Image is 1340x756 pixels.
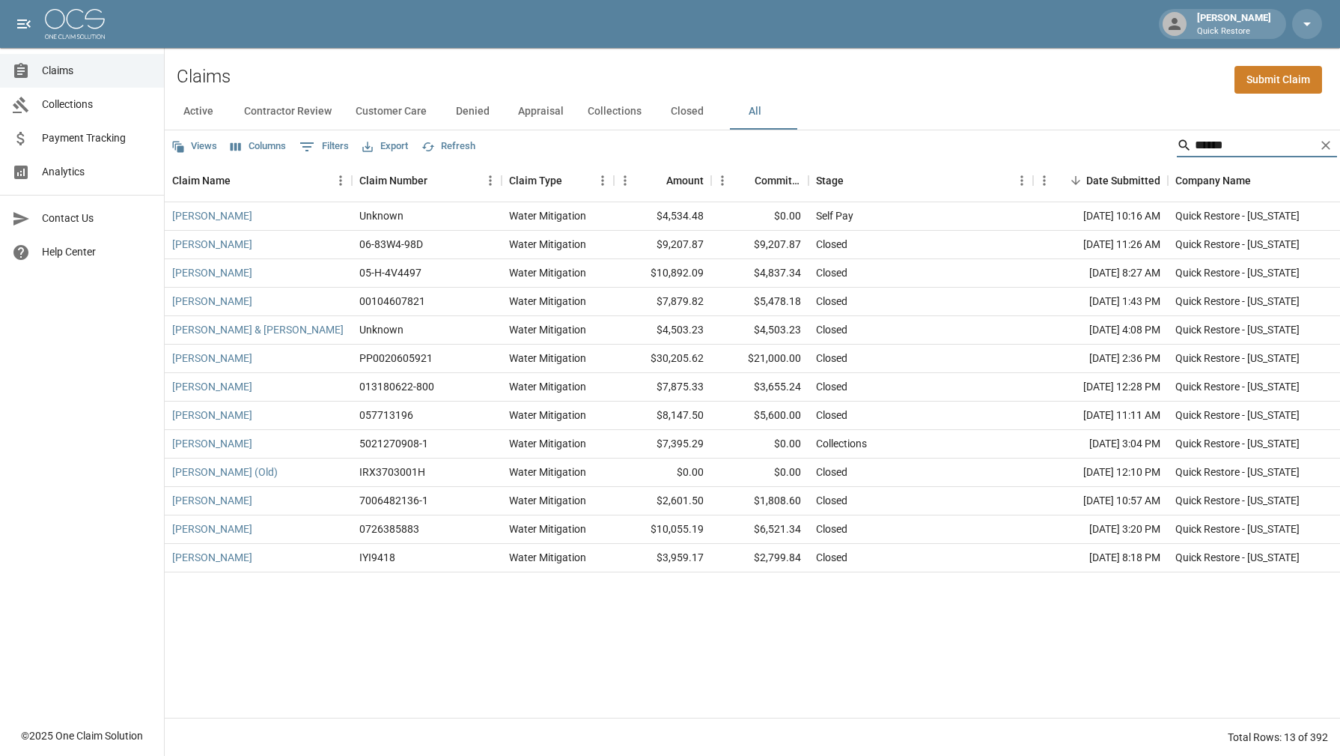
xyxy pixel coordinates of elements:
div: $4,534.48 [614,202,711,231]
div: IYI9418 [359,550,395,565]
div: Total Rows: 13 of 392 [1228,730,1328,745]
div: $5,478.18 [711,288,808,316]
button: Sort [231,170,252,191]
div: 00104607821 [359,294,425,309]
div: Quick Restore - Colorado [1175,208,1300,223]
div: Quick Restore - Colorado [1175,493,1300,508]
a: [PERSON_NAME] [172,379,252,394]
div: Date Submitted [1086,160,1160,202]
button: Export [359,135,412,158]
div: [DATE] 8:18 PM [1033,544,1168,572]
div: $10,055.19 [614,515,711,544]
div: dynamic tabs [165,94,1340,130]
a: [PERSON_NAME] [172,550,252,565]
h2: Claims [177,66,231,88]
div: Stage [808,160,1033,202]
div: $8,147.50 [614,402,711,430]
div: $9,207.87 [614,231,711,259]
button: Menu [1011,169,1033,192]
div: Quick Restore - Colorado [1175,521,1300,536]
div: [DATE] 10:57 AM [1033,487,1168,515]
div: Closed [816,322,847,337]
a: [PERSON_NAME] [172,351,252,366]
div: Water Mitigation [509,408,586,423]
div: $0.00 [711,430,808,459]
button: Menu [591,169,614,192]
div: [DATE] 3:20 PM [1033,515,1168,544]
div: Unknown [359,322,403,337]
div: Closed [816,237,847,252]
button: Views [168,135,221,158]
div: Quick Restore - Colorado [1175,379,1300,394]
button: Show filters [296,135,353,159]
div: Claim Number [352,160,502,202]
div: $10,892.09 [614,259,711,288]
a: [PERSON_NAME] [172,294,252,309]
div: 5021270908-1 [359,436,428,451]
div: [DATE] 12:10 PM [1033,459,1168,487]
div: [DATE] 4:08 PM [1033,316,1168,345]
button: Denied [439,94,506,130]
div: Claim Name [165,160,352,202]
div: Water Mitigation [509,521,586,536]
button: All [721,94,788,130]
div: $0.00 [614,459,711,487]
div: Closed [816,550,847,565]
div: Closed [816,379,847,394]
div: Claim Name [172,160,231,202]
div: [DATE] 11:26 AM [1033,231,1168,259]
div: Stage [816,160,844,202]
div: $7,879.82 [614,288,711,316]
span: Claims [42,63,152,79]
div: Quick Restore - Colorado [1175,465,1300,480]
div: $4,503.23 [614,316,711,345]
div: Water Mitigation [509,237,586,252]
span: Analytics [42,164,152,180]
div: Committed Amount [711,160,808,202]
a: [PERSON_NAME] [172,265,252,280]
button: Sort [645,170,666,191]
div: Closed [816,521,847,536]
div: Closed [816,493,847,508]
button: Sort [562,170,583,191]
div: $9,207.87 [711,231,808,259]
div: 057713196 [359,408,413,423]
img: ocs-logo-white-transparent.png [45,9,105,39]
div: $5,600.00 [711,402,808,430]
div: Self Pay [816,208,853,223]
a: [PERSON_NAME] [172,237,252,252]
button: Refresh [418,135,479,158]
a: [PERSON_NAME] [172,521,252,536]
div: Quick Restore - Colorado [1175,550,1300,565]
div: Claim Type [502,160,614,202]
button: Active [165,94,232,130]
button: open drawer [9,9,39,39]
div: © 2025 One Claim Solution [21,728,143,743]
button: Menu [329,169,352,192]
div: Claim Type [509,160,562,202]
div: $7,395.29 [614,430,711,459]
button: Sort [844,170,865,191]
div: [DATE] 10:16 AM [1033,202,1168,231]
div: $0.00 [711,459,808,487]
div: Water Mitigation [509,465,586,480]
button: Closed [654,94,721,130]
div: 0726385883 [359,521,419,536]
button: Appraisal [506,94,576,130]
div: Water Mitigation [509,493,586,508]
div: $3,959.17 [614,544,711,572]
div: [DATE] 2:36 PM [1033,345,1168,373]
div: $2,799.84 [711,544,808,572]
div: $0.00 [711,202,808,231]
div: Water Mitigation [509,265,586,280]
div: Collections [816,436,867,451]
div: $21,000.00 [711,345,808,373]
div: 013180622-800 [359,379,434,394]
div: IRX3703001H [359,465,425,480]
div: Closed [816,408,847,423]
div: $4,837.34 [711,259,808,288]
div: Quick Restore - Colorado [1175,265,1300,280]
div: [PERSON_NAME] [1191,10,1277,37]
div: Water Mitigation [509,322,586,337]
div: PP0020605921 [359,351,433,366]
